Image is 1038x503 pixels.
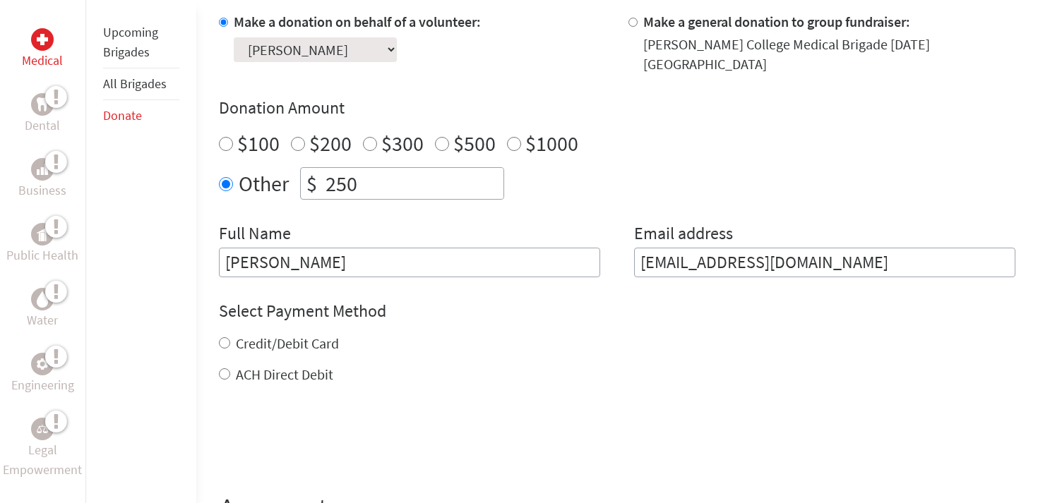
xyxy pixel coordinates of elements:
img: Business [37,164,48,175]
li: Upcoming Brigades [103,17,179,68]
div: Engineering [31,353,54,375]
img: Dental [37,97,48,111]
a: BusinessBusiness [18,158,66,200]
div: Legal Empowerment [31,418,54,440]
p: Business [18,181,66,200]
p: Dental [25,116,60,135]
a: MedicalMedical [22,28,63,71]
input: Your Email [634,248,1015,277]
input: Enter Full Name [219,248,600,277]
div: $ [301,168,323,199]
label: Make a donation on behalf of a volunteer: [234,13,481,30]
a: EngineeringEngineering [11,353,74,395]
div: Dental [31,93,54,116]
label: $1000 [525,130,578,157]
label: Full Name [219,222,291,248]
label: Other [239,167,289,200]
p: Legal Empowerment [3,440,83,480]
img: Water [37,291,48,307]
a: DentalDental [25,93,60,135]
a: Upcoming Brigades [103,24,158,60]
label: $300 [381,130,424,157]
label: ACH Direct Debit [236,365,333,383]
p: Public Health [6,246,78,265]
li: Donate [103,100,179,131]
a: Public HealthPublic Health [6,223,78,265]
input: Enter Amount [323,168,503,199]
p: Engineering [11,375,74,395]
div: Medical [31,28,54,51]
p: Water [27,310,58,330]
label: $200 [309,130,352,157]
div: Public Health [31,223,54,246]
a: Donate [103,107,142,123]
iframe: reCAPTCHA [219,413,434,468]
img: Engineering [37,358,48,370]
div: [PERSON_NAME] College Medical Brigade [DATE] [GEOGRAPHIC_DATA] [643,35,1015,74]
label: Email address [634,222,733,248]
h4: Donation Amount [219,97,1015,119]
img: Public Health [37,227,48,241]
li: All Brigades [103,68,179,100]
a: All Brigades [103,75,167,92]
p: Medical [22,51,63,71]
img: Legal Empowerment [37,425,48,433]
div: Business [31,158,54,181]
label: Credit/Debit Card [236,334,339,352]
label: Make a general donation to group fundraiser: [643,13,910,30]
h4: Select Payment Method [219,300,1015,322]
label: $100 [237,130,280,157]
a: WaterWater [27,288,58,330]
label: $500 [453,130,496,157]
a: Legal EmpowermentLegal Empowerment [3,418,83,480]
img: Medical [37,34,48,45]
div: Water [31,288,54,310]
